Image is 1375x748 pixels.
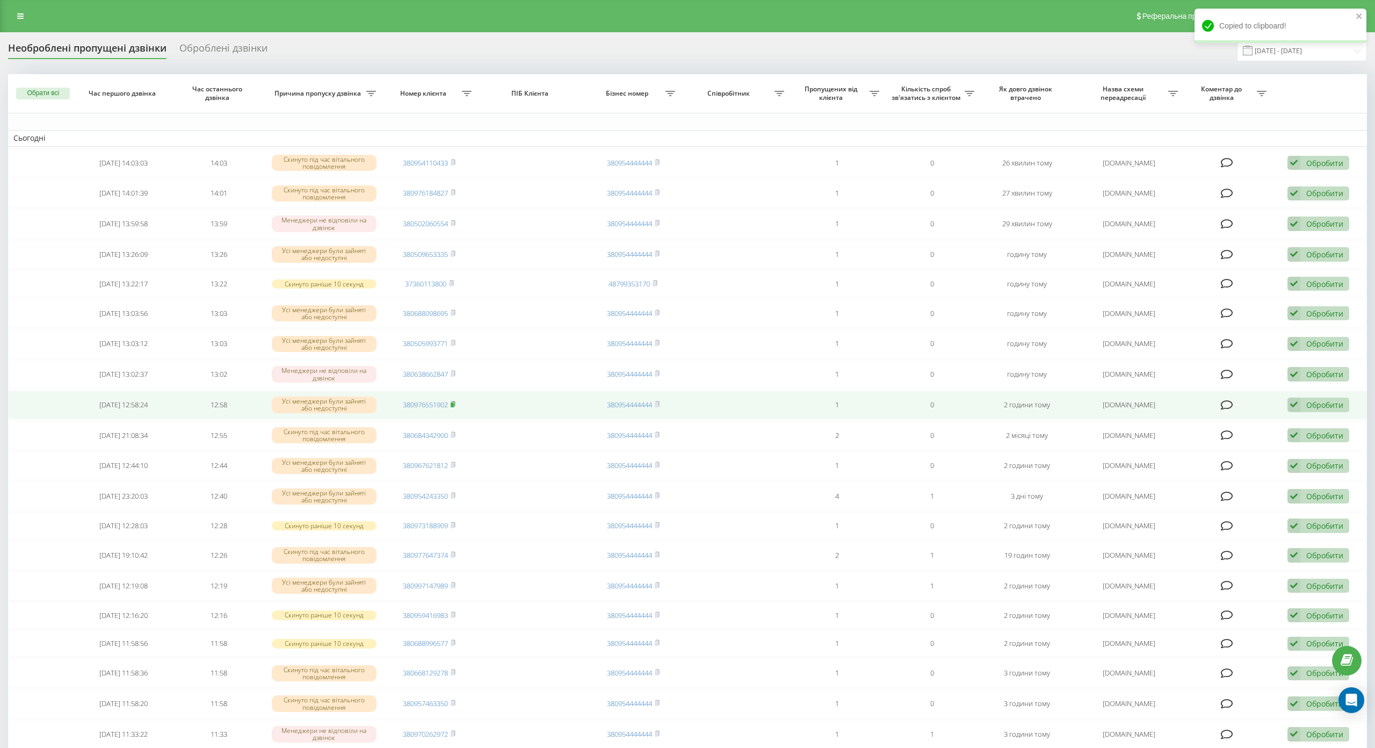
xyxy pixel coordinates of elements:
td: [DATE] 12:58:24 [76,391,171,419]
a: 380997147989 [403,581,448,591]
div: Copied to clipboard! [1195,9,1366,43]
td: [DOMAIN_NAME] [1075,179,1183,207]
td: [DOMAIN_NAME] [1075,513,1183,539]
a: 380505993771 [403,339,448,348]
div: Обробити [1306,610,1343,621]
span: Причина пропуску дзвінка [272,89,366,98]
span: ПІБ Клієнта [487,89,575,98]
a: 380954444444 [607,461,652,470]
td: 3 години тому [980,659,1075,687]
a: 380954444444 [607,249,652,259]
td: 12:58 [171,391,266,419]
div: Скинуто під час вітального повідомлення [272,185,377,202]
a: 380976184827 [403,188,448,198]
td: 12:55 [171,421,266,450]
td: 2 місяці тому [980,421,1075,450]
td: 11:58 [171,630,266,657]
div: Усі менеджери були зайняті або недоступні [272,305,377,321]
td: 2 години тому [980,391,1075,419]
td: 0 [885,329,980,358]
div: Обробити [1306,188,1343,198]
div: Скинуто раніше 10 секунд [272,610,377,620]
td: 1 [790,659,885,687]
td: [DOMAIN_NAME] [1075,602,1183,629]
div: Менеджери не відповіли на дзвінок [272,726,377,742]
td: 13:26 [171,240,266,269]
td: 2 [790,421,885,450]
div: Обробити [1306,400,1343,410]
a: 380954243350 [403,491,448,501]
td: 12:26 [171,541,266,570]
div: Обробити [1306,581,1343,591]
td: [DOMAIN_NAME] [1075,240,1183,269]
td: 1 [790,391,885,419]
a: 380954444444 [607,550,652,560]
td: 1 [790,602,885,629]
td: годину тому [980,271,1075,297]
td: [DATE] 23:20:03 [76,482,171,510]
td: 12:19 [171,572,266,600]
td: 1 [885,541,980,570]
td: [DATE] 14:03:03 [76,149,171,177]
td: 1 [790,179,885,207]
td: 12:28 [171,513,266,539]
a: 380957463350 [403,699,448,708]
td: 1 [885,572,980,600]
td: 12:40 [171,482,266,510]
td: 2 [790,541,885,570]
a: 380688996577 [403,638,448,648]
a: 380954444444 [607,400,652,409]
span: Реферальна програма [1142,12,1221,20]
td: 2 години тому [980,630,1075,657]
span: Кількість спроб зв'язатись з клієнтом [890,85,965,102]
td: 13:22 [171,271,266,297]
div: Менеджери не відповіли на дзвінок [272,366,377,382]
div: Обробити [1306,491,1343,501]
div: Обробити [1306,550,1343,560]
td: 1 [790,630,885,657]
td: [DOMAIN_NAME] [1075,271,1183,297]
span: Співробітник [686,89,774,98]
td: [DOMAIN_NAME] [1075,421,1183,450]
td: 13:03 [171,299,266,328]
td: [DATE] 11:58:56 [76,630,171,657]
td: 1 [790,360,885,389]
a: 380954444444 [607,430,652,440]
div: Обробити [1306,461,1343,471]
td: годину тому [980,240,1075,269]
td: 0 [885,271,980,297]
a: 380954444444 [607,668,652,678]
td: 26 хвилин тому [980,149,1075,177]
td: 2 години тому [980,572,1075,600]
td: 0 [885,452,980,480]
td: 13:03 [171,329,266,358]
div: Усі менеджери були зайняті або недоступні [272,578,377,594]
td: [DATE] 19:10:42 [76,541,171,570]
td: [DATE] 13:03:12 [76,329,171,358]
a: 380954444444 [607,638,652,648]
td: 0 [885,210,980,238]
div: Обробити [1306,668,1343,678]
td: 0 [885,689,980,718]
a: 37360113800 [405,279,446,289]
div: Скинуто раніше 10 секунд [272,279,377,289]
td: 0 [885,391,980,419]
div: Обробити [1306,339,1343,349]
td: 4 [790,482,885,510]
div: Обробити [1306,308,1343,319]
div: Скинуто під час вітального повідомлення [272,695,377,711]
a: 380976551902 [403,400,448,409]
td: [DATE] 13:26:09 [76,240,171,269]
td: [DOMAIN_NAME] [1075,329,1183,358]
td: [DOMAIN_NAME] [1075,391,1183,419]
div: Усі менеджери були зайняті або недоступні [272,246,377,262]
td: 1 [790,240,885,269]
a: 380954444444 [607,369,652,379]
td: [DATE] 11:58:36 [76,659,171,687]
a: 380954444444 [607,610,652,620]
td: 12:16 [171,602,266,629]
td: 1 [790,299,885,328]
div: Скинуто під час вітального повідомлення [272,665,377,681]
td: годину тому [980,299,1075,328]
td: 2 години тому [980,452,1075,480]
